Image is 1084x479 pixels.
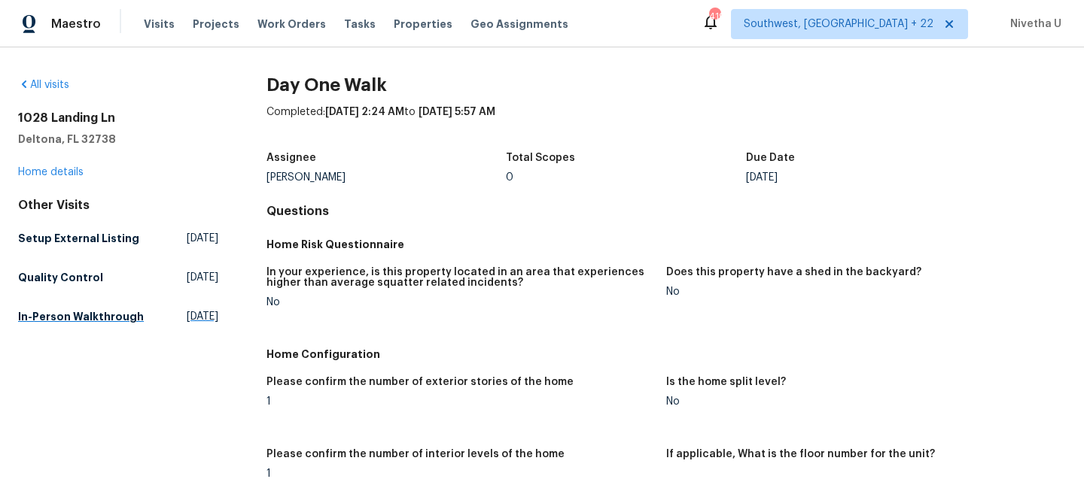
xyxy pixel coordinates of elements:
h5: Assignee [266,153,316,163]
span: Projects [193,17,239,32]
h5: In-Person Walkthrough [18,309,144,324]
h5: Please confirm the number of interior levels of the home [266,449,565,459]
span: [DATE] [187,309,218,324]
div: [PERSON_NAME] [266,172,507,183]
h5: Does this property have a shed in the backyard? [666,267,921,277]
div: No [266,297,654,308]
span: Maestro [51,17,101,32]
h5: Setup External Listing [18,231,139,246]
span: Properties [394,17,452,32]
div: 419 [709,9,720,24]
h5: In your experience, is this property located in an area that experiences higher than average squa... [266,267,654,288]
span: [DATE] 2:24 AM [325,107,404,117]
span: Nivetha U [1004,17,1061,32]
span: Geo Assignments [470,17,568,32]
h5: Quality Control [18,270,103,285]
h5: Deltona, FL 32738 [18,132,218,147]
div: No [666,396,1054,407]
a: In-Person Walkthrough[DATE] [18,303,218,330]
h2: 1028 Landing Ln [18,111,218,126]
h5: Home Configuration [266,347,1066,362]
h5: Is the home split level? [666,377,786,387]
span: [DATE] 5:57 AM [419,107,495,117]
h5: Please confirm the number of exterior stories of the home [266,377,574,387]
span: [DATE] [187,231,218,246]
div: [DATE] [746,172,986,183]
a: Setup External Listing[DATE] [18,225,218,252]
div: 0 [506,172,746,183]
span: Tasks [344,19,376,29]
div: 1 [266,468,654,479]
span: [DATE] [187,270,218,285]
h2: Day One Walk [266,77,1066,92]
span: Work Orders [257,17,326,32]
div: Other Visits [18,198,218,213]
a: Home details [18,167,84,177]
a: All visits [18,80,69,90]
h5: Home Risk Questionnaire [266,237,1066,252]
h5: Due Date [746,153,795,163]
a: Quality Control[DATE] [18,264,218,291]
span: Visits [144,17,175,32]
div: No [666,286,1054,297]
h5: Total Scopes [506,153,575,163]
div: 1 [266,396,654,407]
h4: Questions [266,204,1066,219]
h5: If applicable, What is the floor number for the unit? [666,449,935,459]
div: Completed: to [266,105,1066,144]
span: Southwest, [GEOGRAPHIC_DATA] + 22 [744,17,933,32]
